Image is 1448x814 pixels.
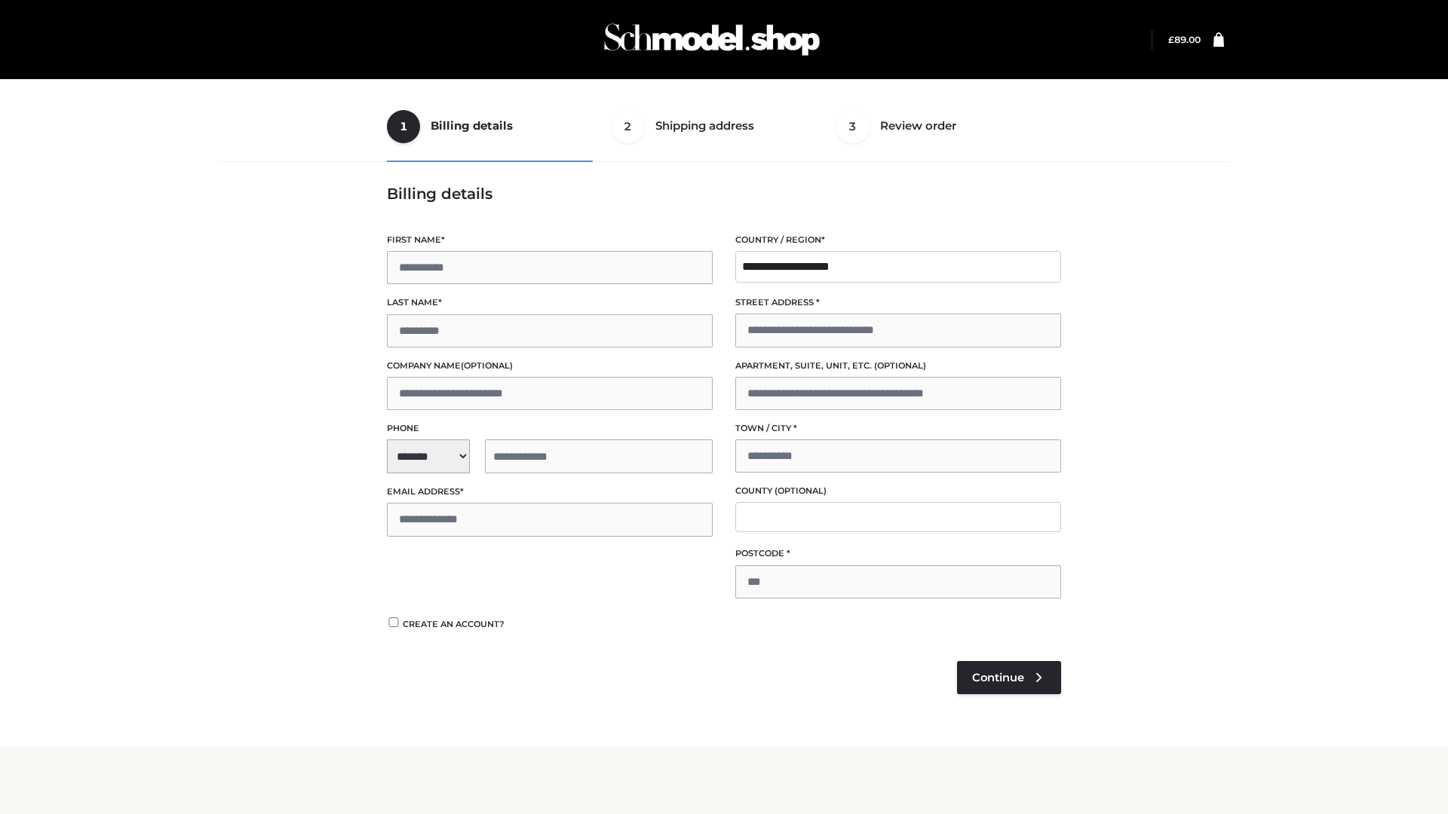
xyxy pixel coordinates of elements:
[874,360,926,371] span: (optional)
[387,485,713,499] label: Email address
[387,295,713,310] label: Last name
[387,421,713,436] label: Phone
[735,421,1061,436] label: Town / City
[735,546,1061,561] label: Postcode
[775,485,827,496] span: (optional)
[735,233,1061,247] label: Country / Region
[599,10,825,69] img: Schmodel Admin 964
[461,360,513,371] span: (optional)
[387,359,713,373] label: Company name
[387,617,400,627] input: Create an account?
[972,671,1024,684] span: Continue
[735,359,1061,373] label: Apartment, suite, unit, etc.
[1168,34,1201,45] a: £89.00
[1168,34,1201,45] bdi: 89.00
[387,233,713,247] label: First name
[403,619,505,629] span: Create an account?
[957,661,1061,694] a: Continue
[387,185,1061,203] h3: Billing details
[735,484,1061,498] label: County
[735,295,1061,310] label: Street address
[1168,34,1174,45] span: £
